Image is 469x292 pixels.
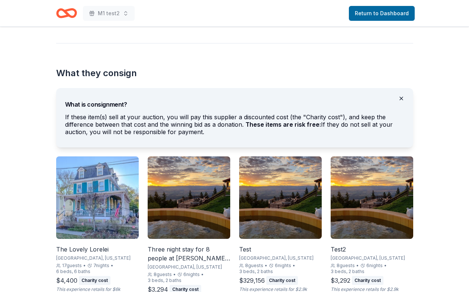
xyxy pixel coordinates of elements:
a: Home [56,4,77,22]
div: Charity cost [79,276,110,285]
span: 7 nights [93,263,109,269]
div: Test [239,245,322,254]
div: [GEOGRAPHIC_DATA], [US_STATE] [331,255,413,261]
div: Charity cost [352,276,383,285]
span: M1 test2 [98,9,120,18]
div: • [265,263,267,269]
div: If these item(s) sell at your auction, you will pay this supplier a discounted cost (the "Charity... [65,113,404,139]
div: 3 beds, 2 baths [331,269,364,275]
span: 6 nights [366,263,383,269]
div: • [384,263,387,269]
div: [GEOGRAPHIC_DATA], [US_STATE] [148,264,230,270]
span: 17 guests [62,263,82,269]
button: M1 test2 [83,6,135,21]
div: • [356,263,359,269]
h2: What they consign [56,67,413,79]
img: Image for Test [239,156,322,239]
span: 6 nights [275,263,291,269]
div: $3,292 [331,276,350,285]
div: $4,400 [56,276,77,285]
div: Test2 [331,245,413,254]
div: 3 beds, 2 baths [148,278,182,283]
div: 3 beds, 2 baths [239,269,273,275]
div: • [111,263,113,269]
div: Charity cost [266,276,298,285]
span: 8 guests [154,272,172,278]
span: These items are risk free: [245,121,321,128]
div: $329,156 [239,276,265,285]
span: 6 nights [183,272,200,278]
span: 8 guests [245,263,263,269]
div: 6 beds, 6 baths [56,269,90,275]
img: Image for Test2 [331,156,413,239]
div: • [201,272,204,278]
div: [GEOGRAPHIC_DATA], [US_STATE] [239,255,322,261]
span: 8 guests [337,263,355,269]
div: The Lovely Lorelei [56,245,139,254]
div: What is consignment? [65,94,404,109]
img: Image for Three night stay for 8 people at Downing Mountain Lodge and Retreat in the Rocky Mounta... [148,156,230,239]
div: • [173,272,176,278]
div: • [83,263,86,269]
div: Three night stay for 8 people at [PERSON_NAME][GEOGRAPHIC_DATA] and Retreat in the [GEOGRAPHIC_DA... [148,245,230,263]
img: Image for The Lovely Lorelei [56,156,139,239]
div: [GEOGRAPHIC_DATA], [US_STATE] [56,255,139,261]
div: • [293,263,295,269]
a: Return to Dashboard [349,6,415,21]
